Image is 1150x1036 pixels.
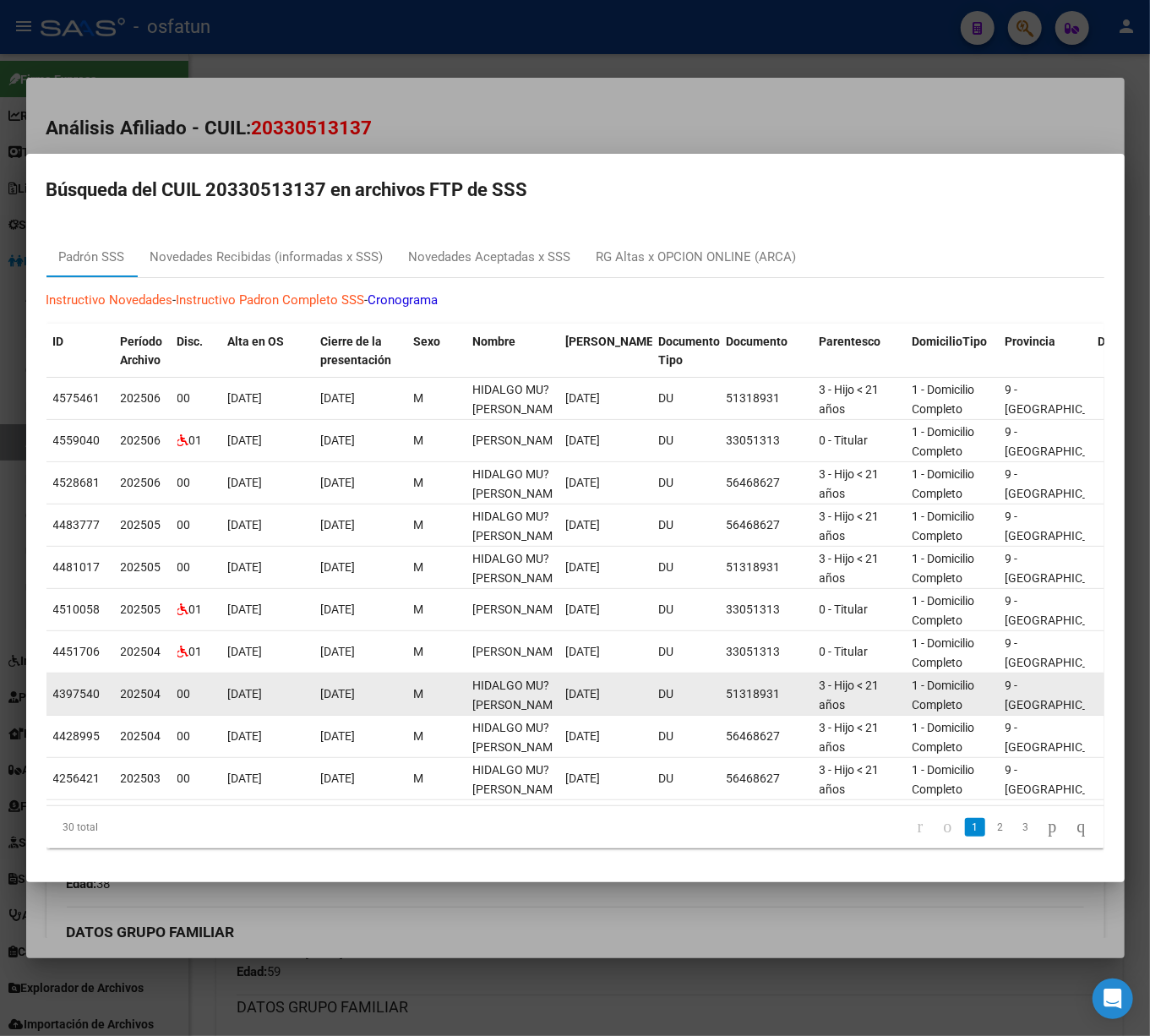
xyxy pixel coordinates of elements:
span: M [414,687,424,701]
span: 202505 [121,560,161,574]
span: HIDALGO MU?OZ TOMAS BENJAMIN [473,552,564,585]
span: [DATE] [566,645,601,658]
div: 33051313 [727,642,806,662]
span: 9 - [GEOGRAPHIC_DATA] [1006,594,1120,627]
div: Novedades Recibidas (informadas x SSS) [150,248,384,267]
div: 00 [177,389,215,408]
datatable-header-cell: Documento Tipo [652,324,720,379]
li: page 2 [988,813,1013,842]
span: M [414,391,424,405]
a: Cronograma [368,292,439,308]
span: 4528681 [53,476,101,489]
span: 1 - Domicilio Completo [913,763,975,796]
div: DU [659,473,713,493]
span: [DATE] [321,518,356,532]
span: 1 - Domicilio Completo [913,594,975,627]
span: [DATE] [228,560,263,574]
span: 202506 [121,433,161,447]
span: M [414,518,424,532]
span: 202505 [121,603,161,616]
div: Padrón SSS [59,248,125,267]
div: 51318931 [727,558,806,577]
span: 9 - [GEOGRAPHIC_DATA] [1006,467,1120,500]
span: 1 - Domicilio Completo [913,383,975,416]
div: 01 [177,600,215,619]
div: 56468627 [727,473,806,493]
a: 3 [1016,818,1036,837]
div: 51318931 [727,389,806,408]
div: 00 [177,769,215,788]
span: 202506 [121,391,161,405]
div: 56468627 [727,769,806,788]
span: HIDALGO MU?OZ PEDRO BAUTISTA [473,721,564,754]
span: 202504 [121,645,161,658]
span: 4481017 [53,560,101,574]
span: M [414,772,424,785]
span: 202503 [121,772,161,785]
span: Documento [727,335,788,348]
div: 51318931 [727,684,806,704]
span: 202504 [121,687,161,701]
span: 4256421 [53,772,101,785]
span: 202506 [121,476,161,489]
span: 1 - Domicilio Completo [913,552,975,585]
span: 9 - [GEOGRAPHIC_DATA] [1006,425,1120,458]
span: [DATE] [321,433,356,447]
span: 4397540 [53,687,101,701]
span: [DATE] [566,729,601,743]
span: 9 - [GEOGRAPHIC_DATA] [1006,552,1120,585]
div: DU [659,558,713,577]
datatable-header-cell: Documento [720,324,813,379]
div: DU [659,389,713,408]
span: M [414,476,424,489]
span: 1 - Domicilio Completo [913,721,975,754]
div: RG Altas x OPCION ONLINE (ARCA) [597,248,797,267]
div: 56468627 [727,727,806,746]
span: M [414,729,424,743]
span: 1 - Domicilio Completo [913,425,975,458]
span: HIDALGO MU?OZ PEDRO BAUTISTA [473,467,564,500]
span: 4451706 [53,645,101,658]
span: [DATE] [321,772,356,785]
span: Sexo [414,335,441,348]
datatable-header-cell: Provincia [999,324,1092,379]
span: [DATE] [321,729,356,743]
span: M [414,645,424,658]
div: 56468627 [727,515,806,535]
span: 9 - [GEOGRAPHIC_DATA] [1006,763,1120,796]
div: 33051313 [727,600,806,619]
datatable-header-cell: Fecha Nac. [559,324,652,379]
span: [DATE] [228,391,263,405]
span: [DATE] [566,772,601,785]
datatable-header-cell: Período Archivo [114,324,171,379]
div: 30 total [46,806,255,848]
span: 9 - [GEOGRAPHIC_DATA] [1006,383,1120,416]
li: page 3 [1013,813,1038,842]
a: go to last page [1070,818,1093,837]
span: 1 - Domicilio Completo [913,679,975,712]
span: HIDALGO MATIAS RUBEN [473,603,564,616]
div: DU [659,684,713,704]
span: [DATE] [321,476,356,489]
span: 202504 [121,729,161,743]
span: M [414,433,424,447]
span: [DATE] [566,687,601,701]
span: [DATE] [228,603,263,616]
span: [DATE] [566,603,601,616]
span: [DATE] [228,729,263,743]
span: 3 - Hijo < 21 años [820,763,880,796]
datatable-header-cell: Alta en OS [221,324,314,379]
span: 3 - Hijo < 21 años [820,383,880,416]
span: 9 - [GEOGRAPHIC_DATA] [1006,510,1120,543]
span: [DATE] [228,772,263,785]
span: [DATE] [228,645,263,658]
span: M [414,560,424,574]
a: Instructivo Padron Completo SSS [177,292,365,308]
span: 4510058 [53,603,101,616]
span: 1 - Domicilio Completo [913,636,975,669]
span: 0 - Titular [820,433,869,447]
span: 0 - Titular [820,603,869,616]
datatable-header-cell: Parentesco [813,324,906,379]
span: [DATE] [566,391,601,405]
li: page 1 [962,813,988,842]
